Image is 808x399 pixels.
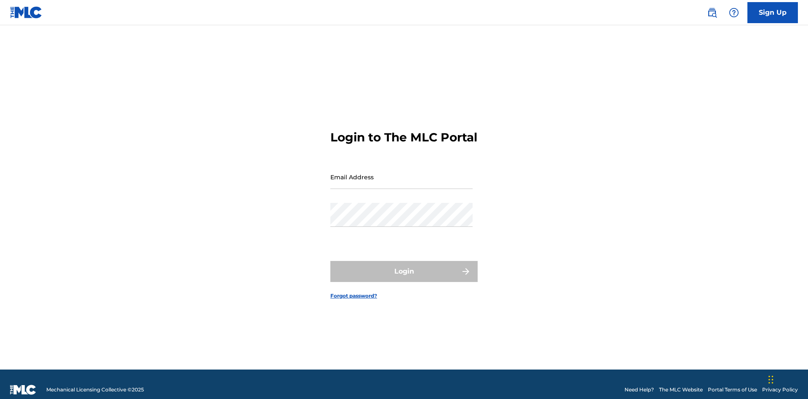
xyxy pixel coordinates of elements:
iframe: Chat Widget [766,359,808,399]
img: logo [10,385,36,395]
img: help [729,8,739,18]
a: Portal Terms of Use [708,386,757,394]
a: Privacy Policy [762,386,798,394]
img: MLC Logo [10,6,43,19]
div: Help [726,4,742,21]
a: Need Help? [625,386,654,394]
a: Forgot password? [330,292,377,300]
div: Drag [768,367,773,392]
img: search [707,8,717,18]
a: Public Search [704,4,720,21]
a: The MLC Website [659,386,703,394]
span: Mechanical Licensing Collective © 2025 [46,386,144,394]
a: Sign Up [747,2,798,23]
h3: Login to The MLC Portal [330,130,477,145]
